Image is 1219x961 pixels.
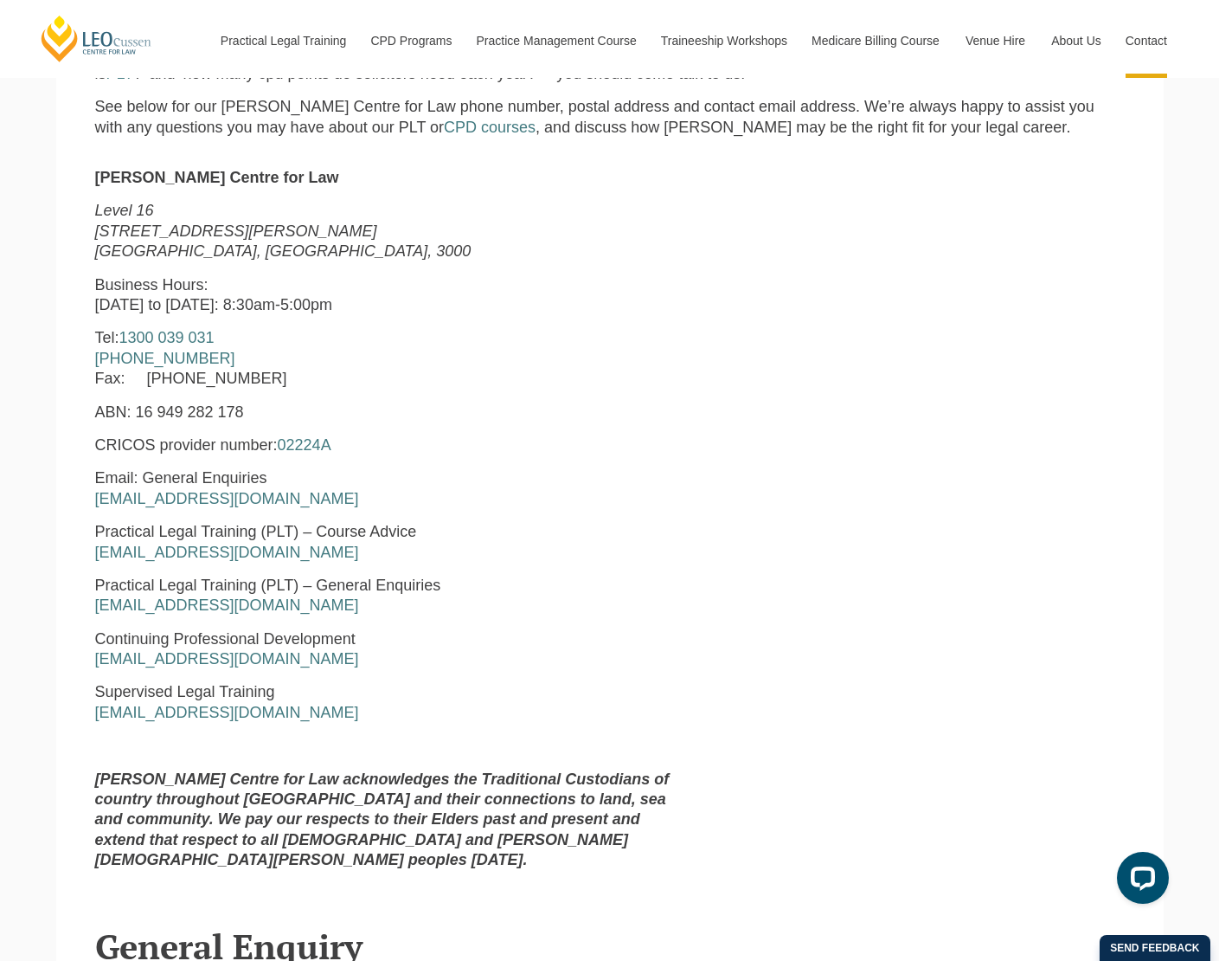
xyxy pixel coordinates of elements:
[278,436,331,454] a: 02224A
[95,435,685,455] p: CRICOS provider number:
[953,3,1038,78] a: Venue Hire
[95,97,1125,138] p: See below for our [PERSON_NAME] Centre for Law phone number, postal address and contact email add...
[95,202,154,219] em: Level 16
[95,468,685,509] p: Email: General Enquiries
[106,65,134,82] a: PLT
[95,704,359,721] a: [EMAIL_ADDRESS][DOMAIN_NAME]
[444,119,536,136] a: CPD courses
[95,577,441,594] span: Practical Legal Training (PLT) – General Enquiries
[1038,3,1113,78] a: About Us
[95,597,359,614] a: [EMAIL_ADDRESS][DOMAIN_NAME]
[1113,3,1180,78] a: Contact
[95,650,359,668] a: [EMAIL_ADDRESS][DOMAIN_NAME]
[95,242,472,260] em: [GEOGRAPHIC_DATA], [GEOGRAPHIC_DATA], 3000
[95,350,235,367] a: [PHONE_NUMBER]
[39,14,154,63] a: [PERSON_NAME] Centre for Law
[208,3,358,78] a: Practical Legal Training
[95,403,685,422] p: ABN: 16 949 282 178
[119,329,215,346] a: 1300 039 031
[95,328,685,389] p: Tel: Fax: [PHONE_NUMBER]
[95,275,685,316] p: Business Hours: [DATE] to [DATE]: 8:30am-5:00pm
[95,544,359,561] a: [EMAIL_ADDRESS][DOMAIN_NAME]
[95,682,685,723] p: Supervised Legal Training
[799,3,953,78] a: Medicare Billing Course
[648,3,799,78] a: Traineeship Workshops
[95,522,685,563] p: Practical Legal Training (PLT) – Course Advice
[95,629,685,670] p: Continuing Professional Development
[95,771,670,869] strong: [PERSON_NAME] Centre for Law acknowledges the Traditional Custodians of country throughout [GEOGR...
[95,490,359,507] a: [EMAIL_ADDRESS][DOMAIN_NAME]
[95,169,339,186] strong: [PERSON_NAME] Centre for Law
[357,3,463,78] a: CPD Programs
[464,3,648,78] a: Practice Management Course
[1103,845,1176,918] iframe: LiveChat chat widget
[95,223,377,240] em: [STREET_ADDRESS][PERSON_NAME]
